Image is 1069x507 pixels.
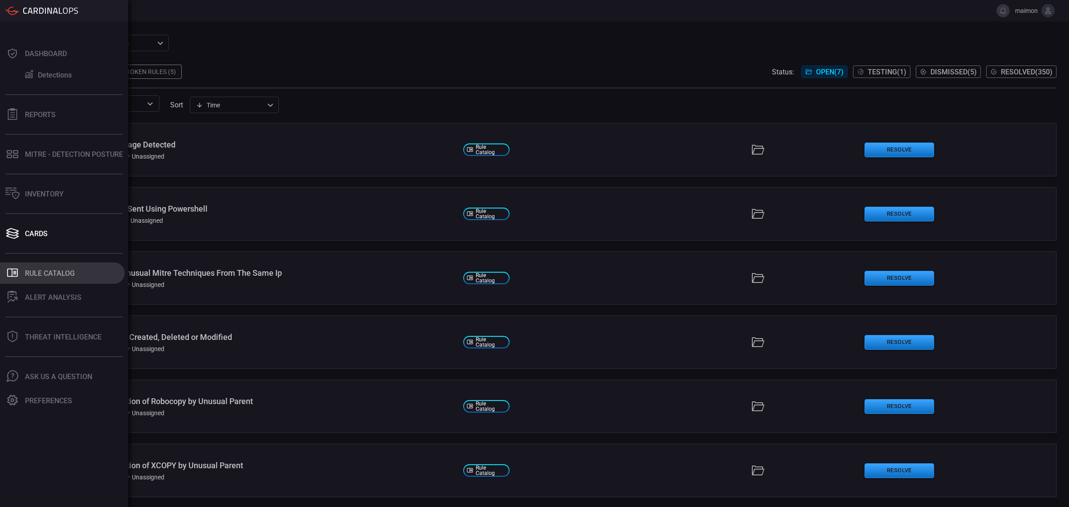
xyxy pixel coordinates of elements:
span: Rule Catalog [476,144,506,155]
div: Windows - Email Sent Using Powershell [66,204,456,213]
div: Detections [38,71,72,79]
label: sort [170,101,183,109]
button: Open(7) [801,65,848,78]
div: Cards [25,229,48,238]
span: Rule Catalog [476,273,506,283]
div: Unassigned [123,153,164,160]
div: Reports [25,110,56,119]
span: maimon [1013,7,1038,14]
button: Testing(1) [853,65,910,78]
div: Threat Intelligence [25,333,102,341]
div: Unassigned [123,281,164,288]
span: Rule Catalog [476,337,506,348]
div: MITRE - Detection Posture [25,150,123,159]
span: Open ( 7 ) [816,68,844,76]
span: Resolved ( 350 ) [1001,68,1053,76]
button: Resolve [865,143,934,157]
button: Resolved(350) [986,65,1057,78]
button: Dismissed(5) [916,65,981,78]
div: Inventory [25,190,64,198]
span: Rule Catalog [476,465,506,476]
span: Rule Catalog [476,401,506,412]
div: Preferences [25,397,72,405]
div: Unassigned [123,345,164,352]
button: Resolve [865,207,934,221]
div: Broken Rules (5) [117,65,182,79]
div: AWS - IAM Group Created, Deleted or Modified [66,332,456,342]
span: Testing ( 1 ) [868,68,906,76]
span: Dismissed ( 5 ) [930,68,977,76]
button: Resolve [865,335,934,350]
div: Windows - Tor Usage Detected [66,140,456,149]
div: Cato - Multiple Unusual Mitre Techniques From The Same Ip [66,268,456,278]
div: ALERT ANALYSIS [25,293,82,302]
div: Unassigned [123,474,164,481]
div: Unassigned [123,409,164,417]
div: Unassigned [122,217,163,224]
div: Windows - Execution of Robocopy by Unusual Parent [66,397,456,406]
button: Open [144,98,156,110]
div: Windows - Execution of XCOPY by Unusual Parent [66,461,456,470]
span: Rule Catalog [476,209,506,219]
span: Status: [772,68,794,76]
button: Resolve [865,399,934,414]
div: Rule Catalog [25,269,75,278]
button: Resolve [865,463,934,478]
div: Ask Us A Question [25,372,92,381]
div: Dashboard [25,49,67,58]
button: Resolve [865,271,934,286]
div: Time [196,101,265,110]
